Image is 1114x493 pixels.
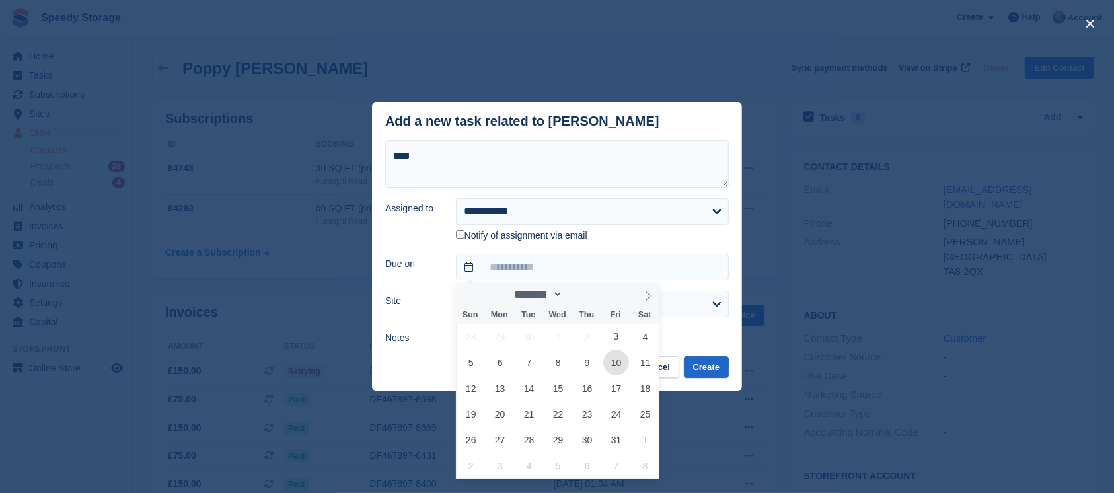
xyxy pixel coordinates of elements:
[545,453,571,478] span: November 5, 2025
[572,311,601,319] span: Thu
[545,350,571,375] span: October 8, 2025
[458,401,484,427] span: October 19, 2025
[487,453,513,478] span: November 3, 2025
[510,287,564,301] select: Month
[603,375,629,401] span: October 17, 2025
[603,401,629,427] span: October 24, 2025
[516,324,542,350] span: September 30, 2025
[574,453,600,478] span: November 6, 2025
[385,114,659,129] div: Add a new task related to [PERSON_NAME]
[516,350,542,375] span: October 7, 2025
[487,401,513,427] span: October 20, 2025
[385,257,440,271] label: Due on
[603,427,629,453] span: October 31, 2025
[574,375,600,401] span: October 16, 2025
[545,401,571,427] span: October 22, 2025
[632,375,658,401] span: October 18, 2025
[516,401,542,427] span: October 21, 2025
[632,350,658,375] span: October 11, 2025
[563,287,605,301] input: Year
[458,427,484,453] span: October 26, 2025
[630,311,659,319] span: Sat
[487,375,513,401] span: October 13, 2025
[516,375,542,401] span: October 14, 2025
[603,453,629,478] span: November 7, 2025
[456,230,587,242] label: Notify of assignment via email
[487,350,513,375] span: October 6, 2025
[487,324,513,350] span: September 29, 2025
[543,311,572,319] span: Wed
[545,427,571,453] span: October 29, 2025
[632,453,658,478] span: November 8, 2025
[574,401,600,427] span: October 23, 2025
[385,294,440,308] label: Site
[1080,13,1101,34] button: close
[485,311,514,319] span: Mon
[458,375,484,401] span: October 12, 2025
[632,324,658,350] span: October 4, 2025
[601,311,630,319] span: Fri
[385,331,440,345] label: Notes
[545,375,571,401] span: October 15, 2025
[456,230,464,239] input: Notify of assignment via email
[574,350,600,375] span: October 9, 2025
[516,427,542,453] span: October 28, 2025
[603,324,629,350] span: October 3, 2025
[458,350,484,375] span: October 5, 2025
[487,427,513,453] span: October 27, 2025
[632,427,658,453] span: November 1, 2025
[545,324,571,350] span: October 1, 2025
[574,324,600,350] span: October 2, 2025
[456,311,485,319] span: Sun
[458,453,484,478] span: November 2, 2025
[385,202,440,215] label: Assigned to
[574,427,600,453] span: October 30, 2025
[514,311,543,319] span: Tue
[684,356,729,378] button: Create
[603,350,629,375] span: October 10, 2025
[458,324,484,350] span: September 28, 2025
[516,453,542,478] span: November 4, 2025
[632,401,658,427] span: October 25, 2025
